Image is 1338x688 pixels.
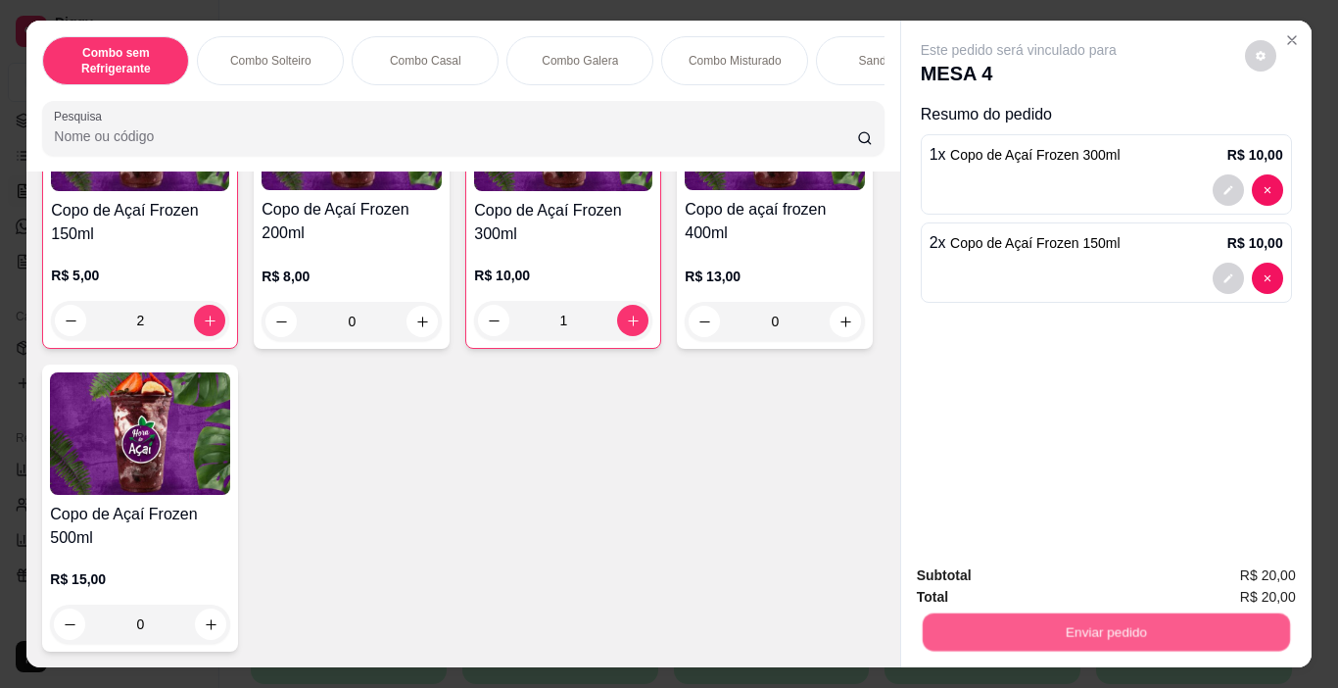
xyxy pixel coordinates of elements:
button: decrease-product-quantity [1252,263,1283,294]
h4: Copo de Açaí Frozen 150ml [51,199,229,246]
button: Enviar pedido [922,614,1289,652]
p: Resumo do pedido [921,103,1292,126]
button: decrease-product-quantity [1213,174,1244,206]
p: 2 x [930,231,1121,255]
p: 1 x [930,143,1121,167]
button: decrease-product-quantity [1252,174,1283,206]
p: Combo sem Refrigerante [59,45,172,76]
p: Combo Solteiro [230,53,311,69]
span: Copo de Açaí Frozen 300ml [950,147,1121,163]
p: Este pedido será vinculado para [921,40,1117,60]
p: Combo Casal [390,53,461,69]
p: Sanduíches [859,53,921,69]
button: increase-product-quantity [194,305,225,336]
h4: Copo de açaí frozen 400ml [685,198,865,245]
p: R$ 10,00 [474,266,652,285]
p: R$ 8,00 [262,267,442,286]
button: Close [1276,25,1308,56]
img: product-image [50,372,230,495]
button: decrease-product-quantity [1213,263,1244,294]
button: decrease-product-quantity [55,305,86,336]
p: Combo Misturado [689,53,782,69]
p: Combo Galera [542,53,618,69]
button: decrease-product-quantity [1245,40,1276,72]
strong: Total [917,589,948,605]
p: R$ 10,00 [1227,145,1283,165]
h4: Copo de Açaí Frozen 200ml [262,198,442,245]
p: R$ 5,00 [51,266,229,285]
p: MESA 4 [921,60,1117,87]
p: R$ 10,00 [1227,233,1283,253]
p: R$ 13,00 [685,267,865,286]
h4: Copo de Açaí Frozen 300ml [474,199,652,246]
span: Copo de Açaí Frozen 150ml [950,235,1121,251]
label: Pesquisa [54,108,109,124]
h4: Copo de Açaí Frozen 500ml [50,503,230,550]
input: Pesquisa [54,126,857,146]
p: R$ 15,00 [50,569,230,589]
